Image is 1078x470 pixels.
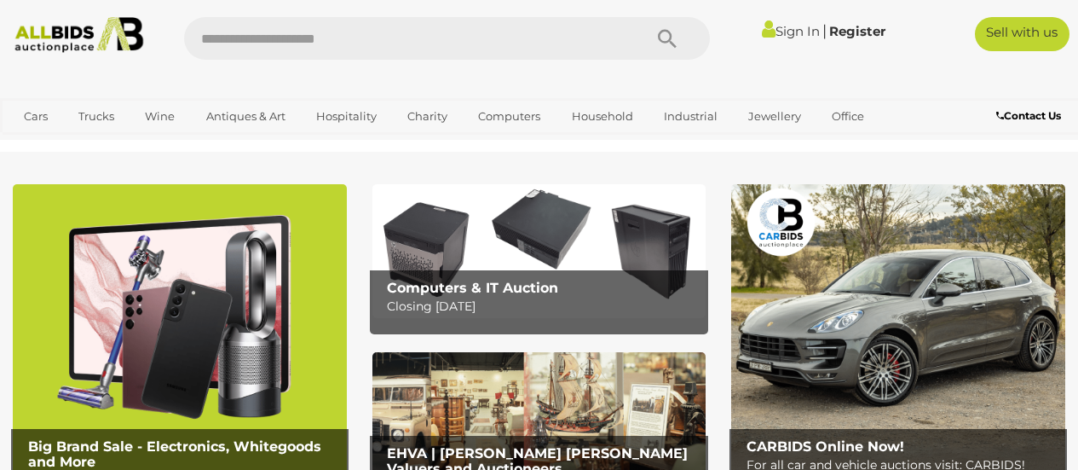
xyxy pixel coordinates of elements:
a: Sports [13,131,70,159]
img: Computers & IT Auction [372,184,706,318]
a: Sell with us [975,17,1069,51]
a: Computers [467,102,551,131]
a: Cars [13,102,59,131]
button: Search [625,17,710,60]
img: Allbids.com.au [8,17,150,53]
a: Contact Us [996,107,1065,125]
a: Household [561,102,644,131]
p: Closing [DATE] [387,296,699,317]
b: Computers & IT Auction [387,280,558,296]
a: Office [821,102,875,131]
b: Contact Us [996,109,1061,122]
span: | [822,21,827,40]
b: CARBIDS Online Now! [747,438,904,455]
a: Trucks [67,102,125,131]
b: Big Brand Sale - Electronics, Whitegoods and More [28,438,321,470]
a: Sign In [762,23,820,39]
a: Charity [396,102,458,131]
a: Wine [134,102,186,131]
a: Antiques & Art [195,102,297,131]
a: [GEOGRAPHIC_DATA] [78,131,222,159]
a: Computers & IT Auction Computers & IT Auction Closing [DATE] [372,184,706,318]
a: Jewellery [737,102,812,131]
a: Hospitality [305,102,388,131]
a: Register [829,23,885,39]
a: Industrial [653,102,729,131]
